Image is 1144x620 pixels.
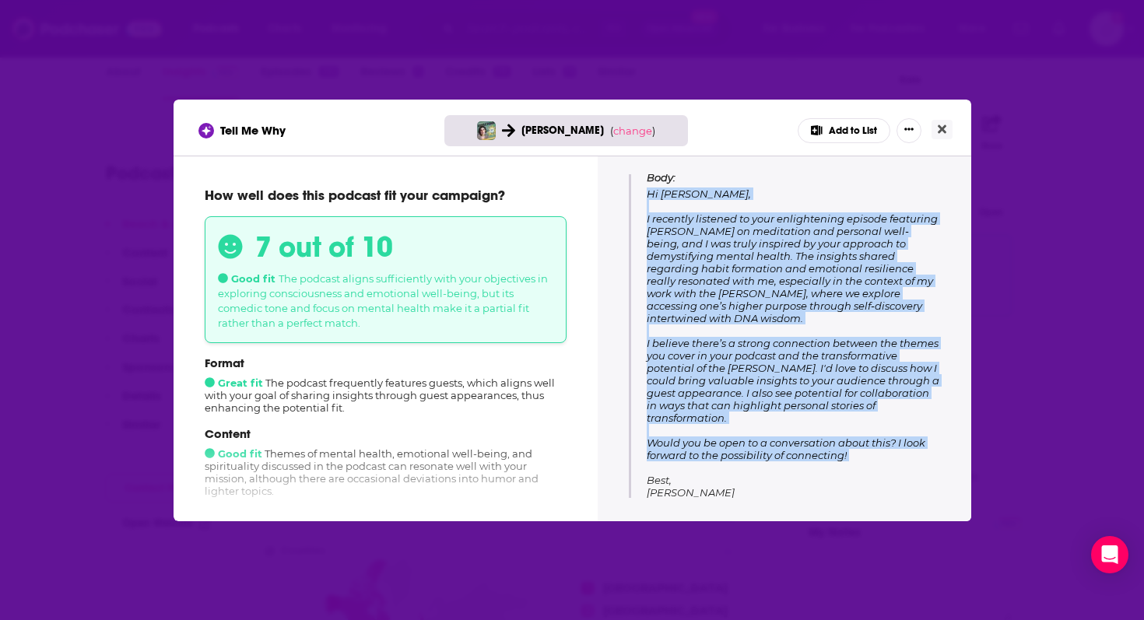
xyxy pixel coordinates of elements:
span: The podcast aligns sufficiently with your objectives in exploring consciousness and emotional wel... [218,272,548,329]
div: Themes of mental health, emotional well-being, and spirituality discussed in the podcast can reso... [205,426,567,497]
h3: 7 out of 10 [255,229,393,264]
img: tell me why sparkle [201,125,212,136]
button: Close [932,120,953,139]
button: Add to List [798,118,890,143]
p: How well does this podcast fit your campaign? [205,187,567,204]
p: Content [205,426,567,441]
button: Show More Button [897,118,921,143]
span: ( ) [610,124,655,137]
p: Format [205,356,567,370]
span: Tell Me Why [220,123,286,138]
span: Hi [PERSON_NAME], I recently listened to your enlightening episode featuring [PERSON_NAME] on med... [647,187,939,511]
img: Mayim Bialik's Breakdown [477,121,496,140]
span: change [613,124,652,137]
span: Great fit [205,377,263,389]
span: [PERSON_NAME] [521,124,604,137]
span: Body: [647,171,676,184]
span: Good fit [205,447,262,460]
span: Good fit [218,272,275,285]
div: Open Intercom Messenger [1091,536,1128,573]
div: The podcast frequently features guests, which aligns well with your goal of sharing insights thro... [205,356,567,414]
